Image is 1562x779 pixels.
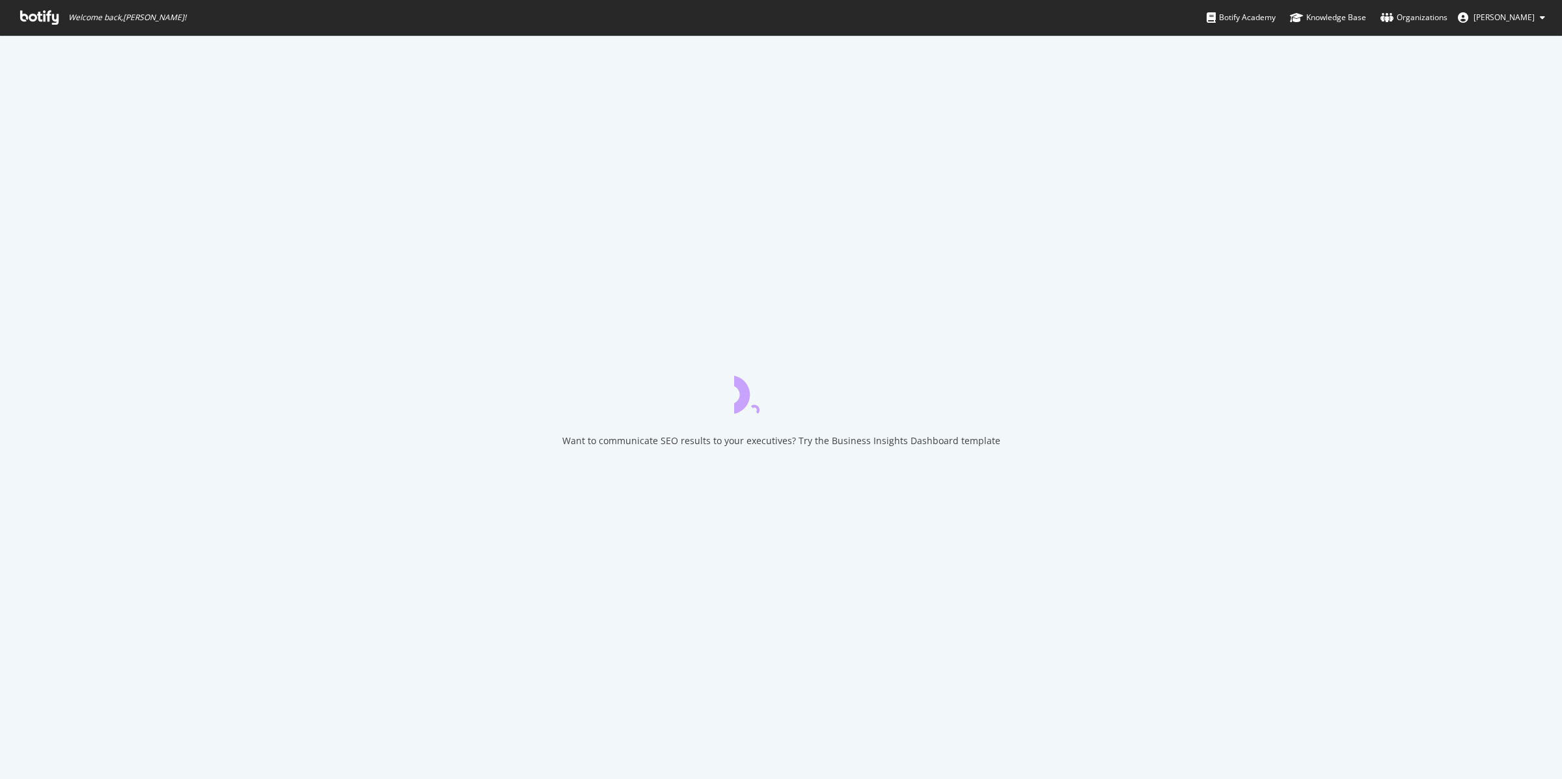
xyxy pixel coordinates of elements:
[1207,11,1276,24] div: Botify Academy
[68,12,186,23] span: Welcome back, [PERSON_NAME] !
[1473,12,1535,23] span: Brendan O'Connell
[1447,7,1555,28] button: [PERSON_NAME]
[734,367,828,414] div: animation
[1380,11,1447,24] div: Organizations
[1290,11,1366,24] div: Knowledge Base
[562,434,1000,447] div: Want to communicate SEO results to your executives? Try the Business Insights Dashboard template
